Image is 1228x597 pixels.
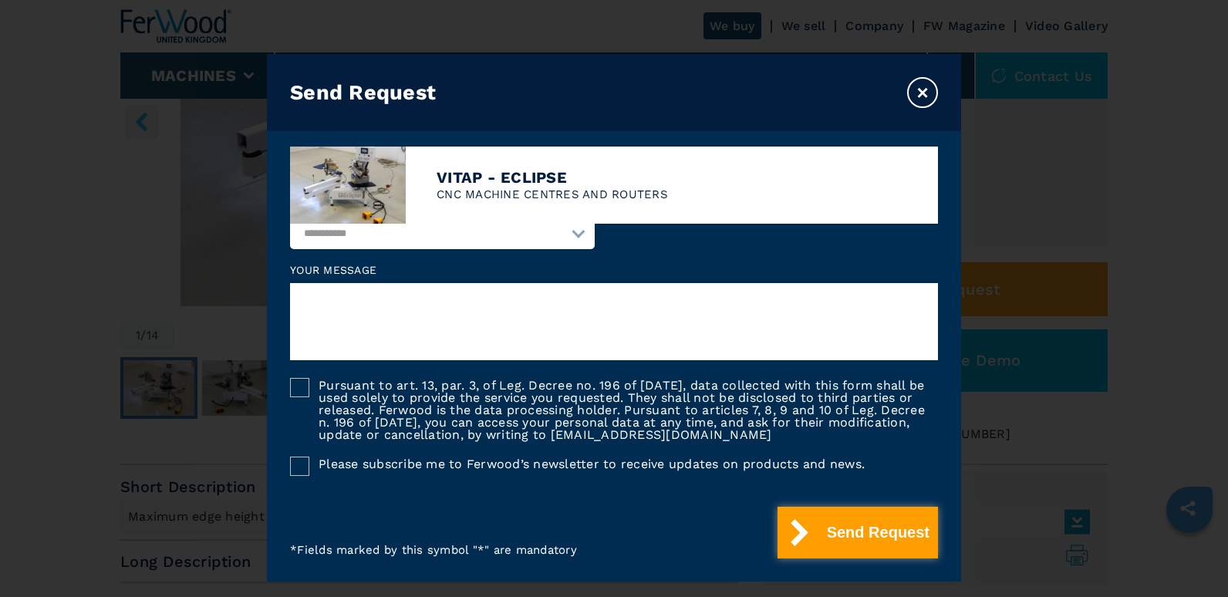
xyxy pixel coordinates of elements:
[437,187,668,203] p: CNC MACHINE CENTRES AND ROUTERS
[290,265,938,275] label: Your message
[290,542,577,558] p: * Fields marked by this symbol "*" are mandatory
[309,457,865,471] label: Please subscribe me to Ferwood’s newsletter to receive updates on products and news.
[437,168,668,187] h4: VITAP - ECLIPSE
[290,147,406,224] img: image
[907,77,938,108] button: ×
[778,507,938,558] button: Send Request
[309,378,938,441] label: Pursuant to art. 13, par. 3, of Leg. Decree no. 196 of [DATE], data collected with this form shal...
[290,80,436,105] h3: Send Request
